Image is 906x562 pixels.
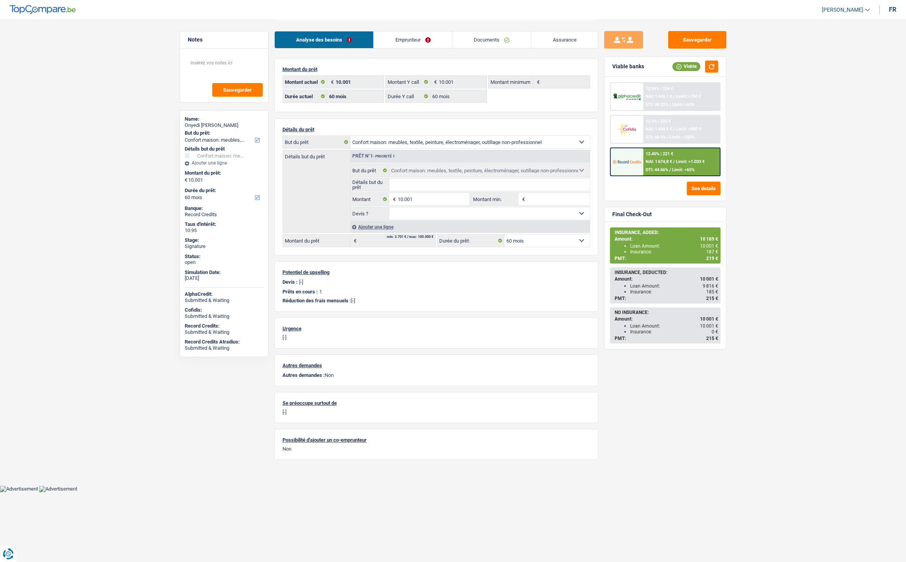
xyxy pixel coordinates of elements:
[185,177,187,183] span: €
[646,86,673,91] div: 12.99% | 224 €
[185,291,263,297] div: AlphaCredit:
[282,372,590,378] p: Non
[630,243,718,249] div: Loan Amount:
[185,221,263,227] div: Taux d'intérêt:
[612,63,644,70] div: Viable banks
[615,256,718,261] div: PMT:
[822,7,863,13] span: [PERSON_NAME]
[673,94,675,99] span: /
[282,409,590,415] p: [-]
[676,159,705,164] span: Limit: >1.033 €
[374,31,452,48] a: Emprunteur
[185,323,263,329] div: Record Credits:
[185,259,263,265] div: open
[386,90,430,102] label: Durée Y call
[615,236,718,242] div: Amount:
[223,87,252,92] span: Sauvegarder
[185,339,263,345] div: Record Credits Atradius:
[282,298,351,304] span: Réduction des frais mensuels :
[185,297,263,304] div: Submitted & Waiting
[615,230,718,235] div: INSURANCE, ADDED:
[630,289,718,295] div: Insurance:
[282,363,590,368] p: Autres demandes
[350,164,390,177] label: But du prêt
[185,227,263,234] div: 10.95
[615,296,718,301] div: PMT:
[185,275,263,281] div: [DATE]
[185,160,263,166] div: Ajouter une ligne
[185,170,262,176] label: Montant du prêt:
[10,5,76,14] img: TopCompare Logo
[387,235,433,239] div: min: 3.701 € / max: 100.000 €
[185,253,263,260] div: Status:
[615,270,718,275] div: INSURANCE, DEDUCTED:
[299,279,303,285] p: [-]
[188,36,260,43] h5: Notes
[518,193,527,205] span: €
[613,122,641,136] img: Cofidis
[350,179,390,191] label: Détails but du prêt
[615,336,718,341] div: PMT:
[630,329,718,335] div: Insurance:
[437,234,504,247] label: Durée du prêt:
[282,335,590,340] p: [-]
[612,211,652,218] div: Final Check-Out
[282,127,590,132] p: Détails du prêt
[700,323,718,329] span: 10 001 €
[185,187,262,194] label: Durée du prêt:
[350,221,590,232] div: Ajouter une ligne
[706,296,718,301] span: 215 €
[700,243,718,249] span: 10 001 €
[185,345,263,351] div: Submitted & Waiting
[282,66,590,72] p: Montant du prêt
[667,135,669,140] span: /
[185,146,263,152] div: Détails but du prêt
[283,90,327,102] label: Durée actuel
[471,193,518,205] label: Montant min.
[613,92,641,101] img: AlphaCredit
[646,135,666,140] span: DTI: 48.3%
[531,31,598,48] a: Assurance
[373,154,395,158] span: - Priorité 1
[350,193,390,205] label: Montant
[615,310,718,315] div: NO INSURANCE:
[319,289,322,295] p: 1
[706,336,718,341] span: 215 €
[706,256,718,261] span: 219 €
[350,207,390,220] label: Devis ?
[489,76,533,88] label: Montant minimum
[670,135,695,140] span: Limit: <100%
[533,76,542,88] span: €
[283,150,350,159] label: Détails but du prêt
[706,289,718,295] span: 185 €
[646,119,671,124] div: 12.9% | 223 €
[646,127,672,132] span: NAI: 1 448,5 €
[613,154,641,169] img: Record Credits
[816,3,870,16] a: [PERSON_NAME]
[669,167,671,172] span: /
[282,446,590,452] p: Non
[646,159,672,164] span: NAI: 1 674,8 €
[615,276,718,282] div: Amount:
[452,31,531,48] a: Documents
[687,182,721,195] button: See details
[350,154,397,159] div: Prêt n°1
[672,62,700,71] div: Viable
[646,102,668,107] span: DTI: 48.32%
[646,94,672,99] span: NAI: 1 448,1 €
[700,236,718,242] span: 10 189 €
[712,329,718,335] span: 0 €
[185,237,263,243] div: Stage:
[646,167,668,172] span: DTI: 44.66%
[700,276,718,282] span: 10 001 €
[185,243,263,250] div: Signature
[282,326,590,331] p: Urgence
[185,205,263,212] div: Banque:
[700,316,718,322] span: 10 001 €
[282,372,325,378] span: Autres demandes :
[676,127,701,132] span: Limit: >800 €
[327,76,336,88] span: €
[282,400,590,406] p: Se préoccupe surtout de
[672,102,695,107] span: Limit: <60%
[706,249,718,255] span: 187 €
